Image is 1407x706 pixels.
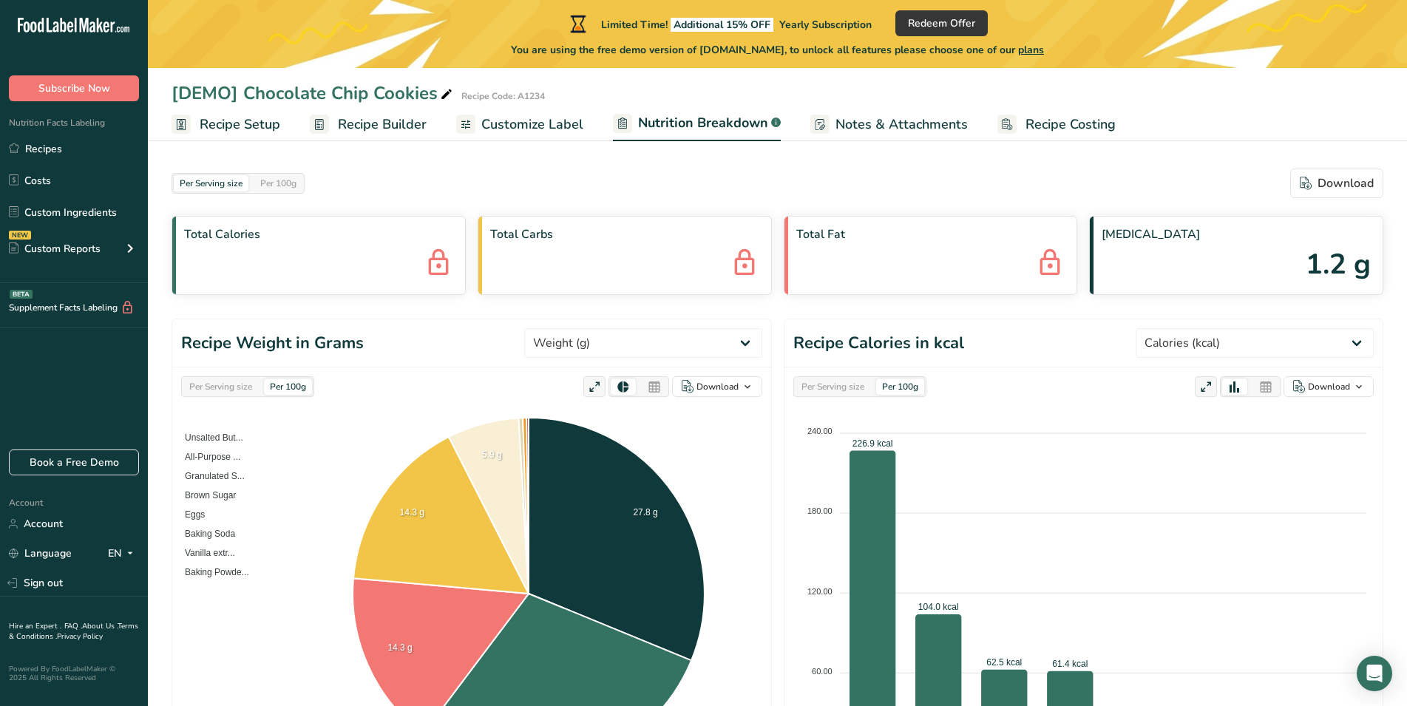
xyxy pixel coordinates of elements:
span: Baking Soda [174,529,235,539]
div: Download [1300,174,1374,192]
a: Hire an Expert . [9,621,61,631]
div: BETA [10,290,33,299]
button: Download [672,376,762,397]
h1: Recipe Weight in Grams [181,331,364,356]
span: All-Purpose ... [174,452,240,462]
div: Download [1308,380,1350,393]
span: Total Carbs [490,225,759,243]
tspan: 120.00 [807,586,833,595]
div: Per 100g [264,379,312,395]
div: NEW [9,231,31,240]
a: Language [9,540,72,566]
div: Custom Reports [9,241,101,257]
a: Customize Label [456,108,583,141]
div: Recipe Code: A1234 [461,89,545,103]
tspan: 60.00 [812,667,833,676]
span: Subscribe Now [38,81,110,96]
span: Recipe Costing [1025,115,1116,135]
button: Subscribe Now [9,75,139,101]
a: FAQ . [64,621,82,631]
a: Book a Free Demo [9,449,139,475]
span: 1.2 g [1306,243,1371,285]
tspan: 180.00 [807,506,833,515]
div: Per 100g [876,379,924,395]
span: Vanilla extr... [174,548,235,558]
span: Nutrition Breakdown [638,113,768,133]
span: Unsalted But... [174,432,243,443]
tspan: 240.00 [807,427,833,435]
span: Brown Sugar [174,490,236,500]
span: Total Calories [184,225,453,243]
span: [MEDICAL_DATA] [1102,225,1371,243]
a: Recipe Setup [172,108,280,141]
div: Limited Time! [567,15,872,33]
div: Per Serving size [174,175,248,191]
span: plans [1018,43,1044,57]
div: Powered By FoodLabelMaker © 2025 All Rights Reserved [9,665,139,682]
button: Download [1290,169,1383,198]
a: Privacy Policy [57,631,103,642]
span: You are using the free demo version of [DOMAIN_NAME], to unlock all features please choose one of... [511,42,1044,58]
div: Open Intercom Messenger [1357,656,1392,691]
a: About Us . [82,621,118,631]
span: Notes & Attachments [835,115,968,135]
div: EN [108,545,139,563]
a: Terms & Conditions . [9,621,138,642]
span: Baking Powde... [174,567,249,577]
button: Download [1284,376,1374,397]
a: Recipe Builder [310,108,427,141]
a: Nutrition Breakdown [613,106,781,142]
span: Additional 15% OFF [671,18,773,32]
span: Customize Label [481,115,583,135]
span: Total Fat [796,225,1065,243]
span: Granulated S... [174,471,245,481]
div: Download [696,380,739,393]
a: Recipe Costing [997,108,1116,141]
span: Eggs [174,509,205,520]
span: Yearly Subscription [779,18,872,32]
h1: Recipe Calories in kcal [793,331,964,356]
a: Notes & Attachments [810,108,968,141]
div: [DEMO] Chocolate Chip Cookies [172,80,455,106]
span: Recipe Setup [200,115,280,135]
div: Per Serving size [183,379,258,395]
span: Recipe Builder [338,115,427,135]
div: Per 100g [254,175,302,191]
button: Redeem Offer [895,10,988,36]
div: Per Serving size [796,379,870,395]
span: Redeem Offer [908,16,975,31]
